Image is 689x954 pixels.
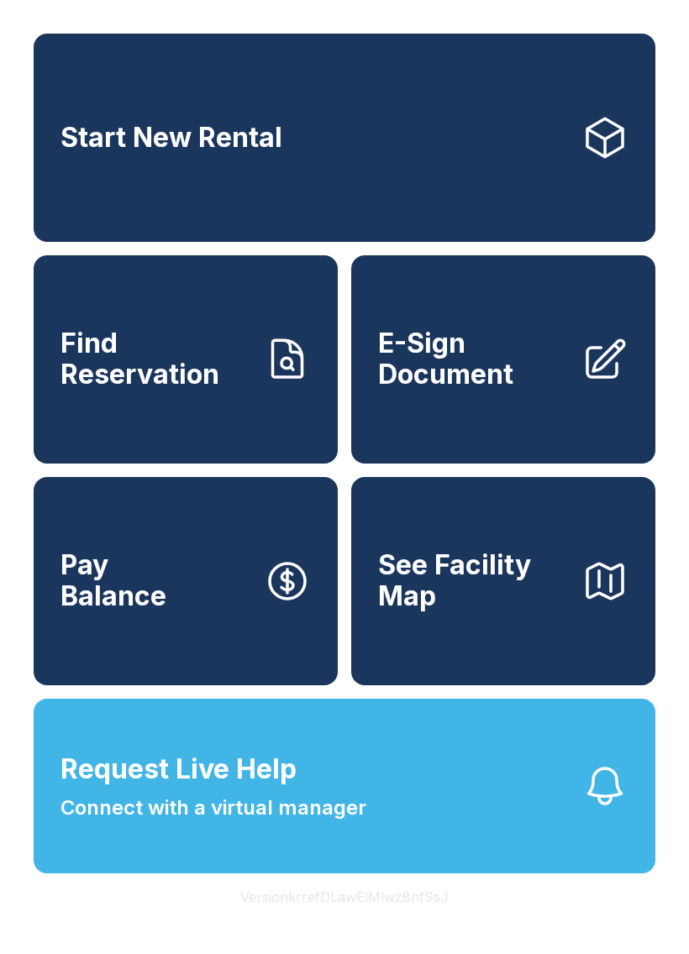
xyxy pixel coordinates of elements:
button: VersionkrrefDLawElMlwz8nfSsJ [227,873,462,920]
span: Request Live Help [60,749,297,789]
a: Find Reservation [34,255,338,464]
button: See Facility Map [351,477,655,685]
span: Start New Rental [60,123,282,154]
span: Find Reservation [60,328,250,390]
a: Start New Rental [34,34,655,242]
a: E-Sign Document [351,255,655,464]
button: Request Live HelpConnect with a virtual manager [34,699,655,873]
span: E-Sign Document [378,328,568,390]
button: PayBalance [34,477,338,685]
span: Connect with a virtual manager [60,793,366,823]
span: See Facility Map [378,550,568,611]
span: Pay Balance [60,550,166,611]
